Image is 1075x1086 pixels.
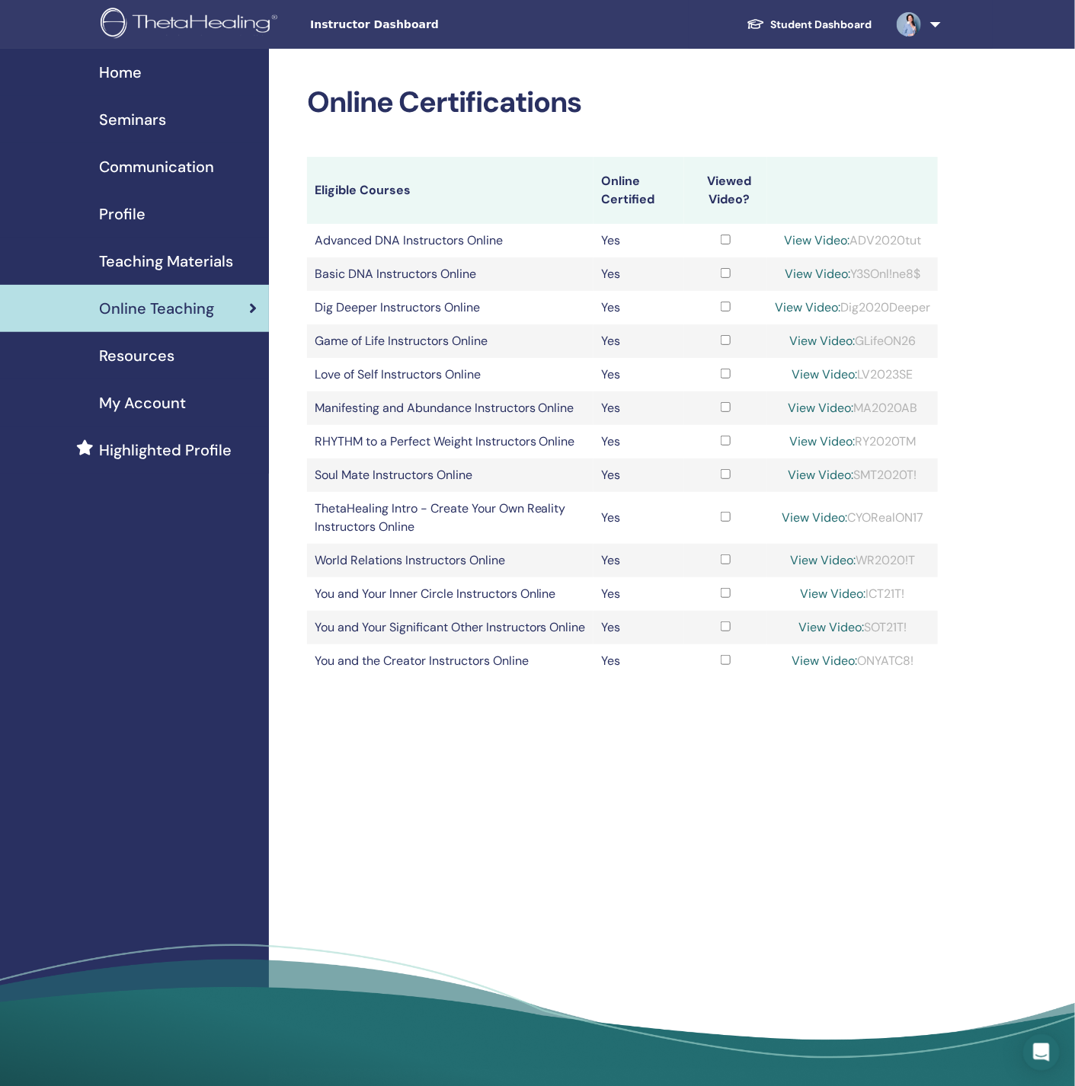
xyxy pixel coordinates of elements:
[307,324,594,358] td: Game of Life Instructors Online
[788,400,853,416] a: View Video:
[775,585,930,603] div: ICT21T!
[593,544,684,577] td: Yes
[775,332,930,350] div: GLifeON26
[1023,1034,1060,1071] div: Open Intercom Messenger
[775,433,930,451] div: RY2020TM
[307,544,594,577] td: World Relations Instructors Online
[593,391,684,425] td: Yes
[789,333,855,349] a: View Video:
[798,619,864,635] a: View Video:
[775,399,930,417] div: MA2020AB
[307,458,594,492] td: Soul Mate Instructors Online
[307,257,594,291] td: Basic DNA Instructors Online
[788,467,853,483] a: View Video:
[800,586,865,602] a: View Video:
[99,344,174,367] span: Resources
[99,297,214,320] span: Online Teaching
[775,299,930,317] div: Dig2020Deeper
[99,391,186,414] span: My Account
[307,577,594,611] td: You and Your Inner Circle Instructors Online
[593,644,684,678] td: Yes
[310,17,539,33] span: Instructor Dashboard
[593,224,684,257] td: Yes
[307,224,594,257] td: Advanced DNA Instructors Online
[307,358,594,391] td: Love of Self Instructors Online
[747,18,765,30] img: graduation-cap-white.svg
[785,266,850,282] a: View Video:
[307,611,594,644] td: You and Your Significant Other Instructors Online
[775,232,930,250] div: ADV2020tut
[775,551,930,570] div: WR2020!T
[307,391,594,425] td: Manifesting and Abundance Instructors Online
[593,492,684,544] td: Yes
[784,232,849,248] a: View Video:
[792,653,857,669] a: View Video:
[775,299,840,315] a: View Video:
[775,618,930,637] div: SOT21T!
[775,509,930,527] div: CYORealON17
[775,466,930,484] div: SMT2020T!
[593,425,684,458] td: Yes
[307,157,594,224] th: Eligible Courses
[593,577,684,611] td: Yes
[775,652,930,670] div: ONYATC8!
[99,155,214,178] span: Communication
[593,611,684,644] td: Yes
[99,439,232,462] span: Highlighted Profile
[593,291,684,324] td: Yes
[790,552,856,568] a: View Video:
[99,61,142,84] span: Home
[593,157,684,224] th: Online Certified
[99,108,166,131] span: Seminars
[593,257,684,291] td: Yes
[897,12,921,37] img: default.jpg
[789,433,855,449] a: View Video:
[99,250,233,273] span: Teaching Materials
[307,644,594,678] td: You and the Creator Instructors Online
[307,291,594,324] td: Dig Deeper Instructors Online
[593,324,684,358] td: Yes
[792,366,857,382] a: View Video:
[684,157,767,224] th: Viewed Video?
[307,492,594,544] td: ThetaHealing Intro - Create Your Own Reality Instructors Online
[775,265,930,283] div: Y3SOnl!ne8$
[99,203,146,225] span: Profile
[307,85,938,120] h2: Online Certifications
[101,8,283,42] img: logo.png
[782,509,847,525] a: View Video:
[307,425,594,458] td: RHYTHM to a Perfect Weight Instructors Online
[734,11,885,39] a: Student Dashboard
[593,358,684,391] td: Yes
[593,458,684,492] td: Yes
[775,366,930,384] div: LV2023SE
